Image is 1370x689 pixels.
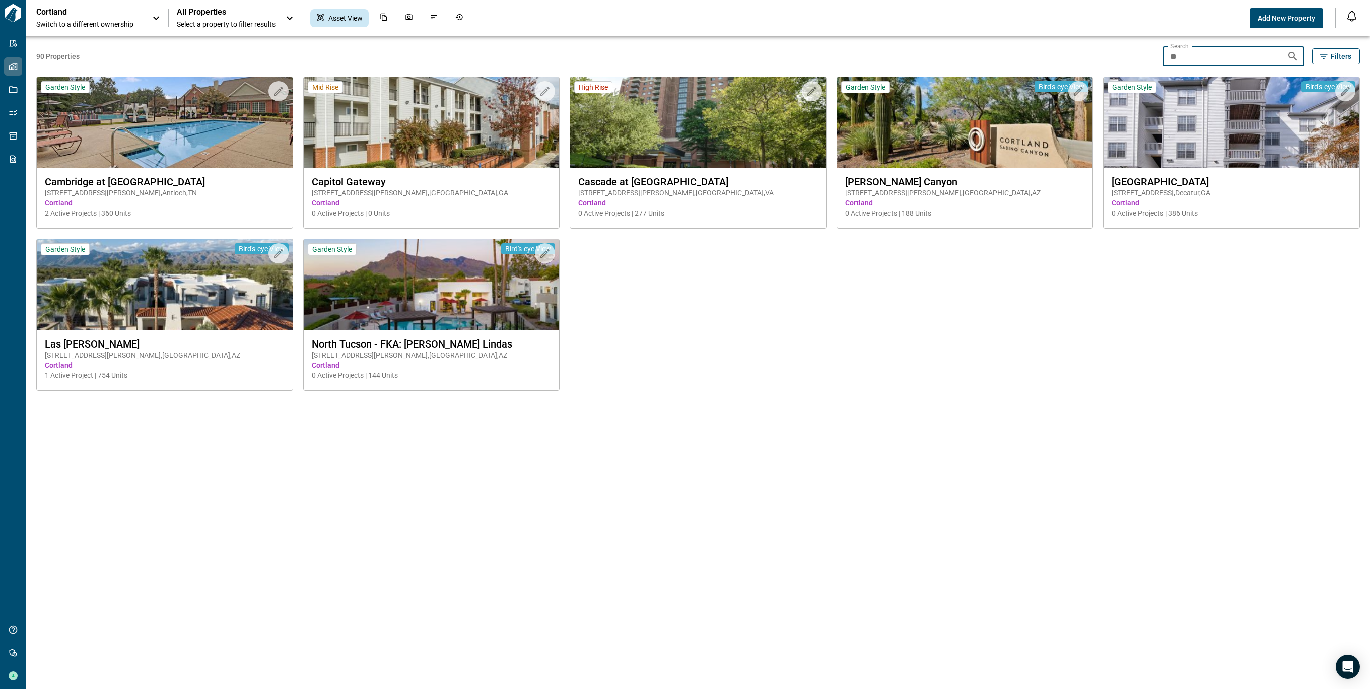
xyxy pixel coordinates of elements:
span: Las [PERSON_NAME] [45,338,285,350]
span: 2 Active Projects | 360 Units [45,208,285,218]
span: Asset View [328,13,363,23]
span: Cortland [845,198,1085,208]
span: Cortland [1112,198,1351,208]
span: 1 Active Project | 754 Units [45,370,285,380]
p: Cortland [36,7,127,17]
span: 0 Active Projects | 386 Units [1112,208,1351,218]
span: Bird's-eye View [1039,82,1084,91]
img: property-asset [837,77,1093,168]
img: property-asset [37,77,293,168]
span: [STREET_ADDRESS][PERSON_NAME] , [GEOGRAPHIC_DATA] , AZ [845,188,1085,198]
label: Search [1170,42,1189,50]
span: All Properties [177,7,276,17]
span: Add New Property [1258,13,1315,23]
span: Switch to a different ownership [36,19,142,29]
img: property-asset [37,239,293,330]
div: Asset View [310,9,369,27]
span: Bird's-eye View [505,244,551,253]
div: Open Intercom Messenger [1336,655,1360,679]
span: [STREET_ADDRESS][PERSON_NAME] , [GEOGRAPHIC_DATA] , VA [578,188,818,198]
button: Open notification feed [1344,8,1360,24]
span: Bird's-eye View [1306,82,1351,91]
span: [GEOGRAPHIC_DATA] [1112,176,1351,188]
span: Cortland [312,360,552,370]
img: property-asset [304,239,560,330]
button: Search properties [1283,46,1303,66]
span: [STREET_ADDRESS][PERSON_NAME] , [GEOGRAPHIC_DATA] , GA [312,188,552,198]
span: Cortland [578,198,818,208]
div: Documents [374,9,394,27]
span: Garden Style [45,83,85,92]
span: 0 Active Projects | 0 Units [312,208,552,218]
span: Cascade at [GEOGRAPHIC_DATA] [578,176,818,188]
span: 90 Properties [36,51,1159,61]
div: Photos [399,9,419,27]
span: 0 Active Projects | 188 Units [845,208,1085,218]
span: 0 Active Projects | 277 Units [578,208,818,218]
span: [STREET_ADDRESS][PERSON_NAME] , [GEOGRAPHIC_DATA] , AZ [45,350,285,360]
span: Garden Style [846,83,885,92]
span: Cortland [45,360,285,370]
div: Job History [449,9,469,27]
span: Cambridge at [GEOGRAPHIC_DATA] [45,176,285,188]
span: Capitol Gateway [312,176,552,188]
button: Filters [1312,48,1360,64]
span: [STREET_ADDRESS][PERSON_NAME] , Antioch , TN [45,188,285,198]
span: Garden Style [312,245,352,254]
span: Cortland [312,198,552,208]
span: [PERSON_NAME] Canyon [845,176,1085,188]
span: North Tucson - FKA: [PERSON_NAME] Lindas [312,338,552,350]
span: Filters [1331,51,1351,61]
button: Add New Property [1250,8,1323,28]
img: property-asset [570,77,826,168]
span: Mid Rise [312,83,338,92]
div: Issues & Info [424,9,444,27]
span: Cortland [45,198,285,208]
span: Bird's-eye View [239,244,285,253]
span: Garden Style [1112,83,1152,92]
span: 0 Active Projects | 144 Units [312,370,552,380]
span: [STREET_ADDRESS][PERSON_NAME] , [GEOGRAPHIC_DATA] , AZ [312,350,552,360]
span: Garden Style [45,245,85,254]
span: High Rise [579,83,608,92]
span: [STREET_ADDRESS] , Decatur , GA [1112,188,1351,198]
span: Select a property to filter results [177,19,276,29]
img: property-asset [1104,77,1359,168]
img: property-asset [304,77,560,168]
